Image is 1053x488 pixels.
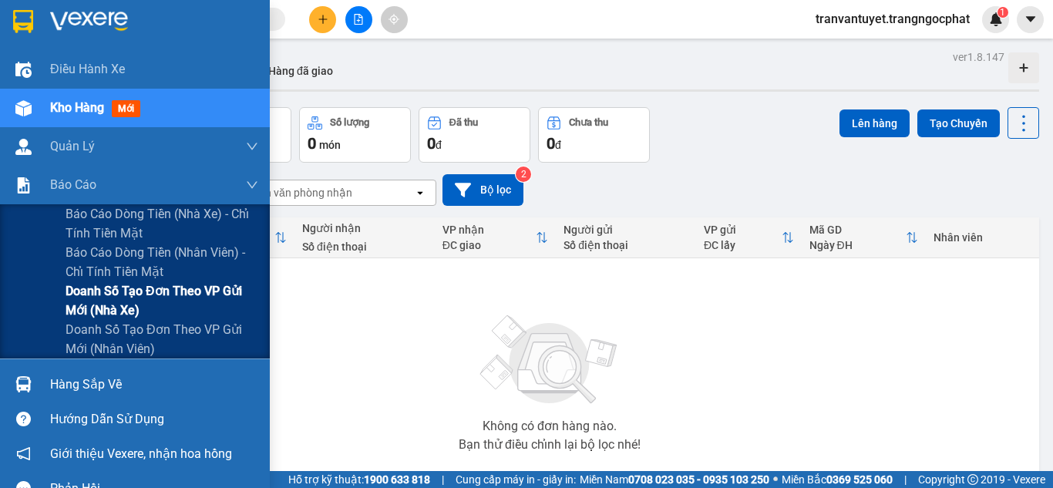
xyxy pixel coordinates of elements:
div: Chọn văn phòng nhận [246,185,352,200]
button: Lên hàng [839,109,910,137]
div: Số điện thoại [564,239,688,251]
span: | [904,471,907,488]
img: warehouse-icon [15,376,32,392]
span: plus [318,14,328,25]
button: file-add [345,6,372,33]
div: Ngày ĐH [809,239,906,251]
strong: 0708 023 035 - 0935 103 250 [628,473,769,486]
span: tranvantuyet.trangngocphat [803,9,982,29]
span: Miền Bắc [782,471,893,488]
sup: 2 [516,167,531,182]
div: ver 1.8.147 [953,49,1004,66]
span: 1 [1000,7,1005,18]
button: Số lượng0món [299,107,411,163]
span: down [246,140,258,153]
button: Đã thu0đ [419,107,530,163]
th: Toggle SortBy [696,217,802,258]
span: Hỗ trợ kỹ thuật: [288,471,430,488]
div: Không có đơn hàng nào. [483,420,617,432]
span: 0 [547,134,555,153]
button: plus [309,6,336,33]
span: Quản Lý [50,136,95,156]
span: Doanh số tạo đơn theo VP gửi mới (nhân viên) [66,320,258,358]
div: ĐC giao [442,239,537,251]
span: copyright [967,474,978,485]
span: Kho hàng [50,100,104,115]
span: notification [16,446,31,461]
div: ĐC lấy [704,239,782,251]
svg: open [414,187,426,199]
span: 0 [308,134,316,153]
button: Chưa thu0đ [538,107,650,163]
img: solution-icon [15,177,32,194]
span: 0 [427,134,436,153]
span: mới [112,100,140,117]
img: logo-vxr [13,10,33,33]
div: Hàng sắp về [50,373,258,396]
strong: 1900 633 818 [364,473,430,486]
button: Hàng đã giao [256,52,345,89]
span: file-add [353,14,364,25]
span: aim [389,14,399,25]
div: Chưa thu [569,117,608,128]
span: Điều hành xe [50,59,125,79]
div: VP nhận [442,224,537,236]
div: Hướng dẫn sử dụng [50,408,258,431]
span: đ [555,139,561,151]
sup: 1 [997,7,1008,18]
div: Nhân viên [934,231,1031,244]
span: ⚪️ [773,476,778,483]
button: Bộ lọc [442,174,523,206]
th: Toggle SortBy [435,217,557,258]
button: caret-down [1017,6,1044,33]
span: đ [436,139,442,151]
div: Đã thu [449,117,478,128]
img: warehouse-icon [15,100,32,116]
div: Số điện thoại [302,241,427,253]
div: Người gửi [564,224,688,236]
button: aim [381,6,408,33]
div: Người nhận [302,222,427,234]
span: Miền Nam [580,471,769,488]
span: Cung cấp máy in - giấy in: [456,471,576,488]
strong: 0369 525 060 [826,473,893,486]
img: warehouse-icon [15,62,32,78]
span: Báo cáo dòng tiền (nhà xe) - chỉ tính tiền mặt [66,204,258,243]
button: Tạo Chuyến [917,109,1000,137]
span: caret-down [1024,12,1038,26]
div: Bạn thử điều chỉnh lại bộ lọc nhé! [459,439,641,451]
span: | [442,471,444,488]
span: Giới thiệu Vexere, nhận hoa hồng [50,444,232,463]
span: Báo cáo dòng tiền (nhân viên) - chỉ tính tiền mặt [66,243,258,281]
th: Toggle SortBy [802,217,926,258]
img: svg+xml;base64,PHN2ZyBjbGFzcz0ibGlzdC1wbHVnX19zdmciIHhtbG5zPSJodHRwOi8vd3d3LnczLm9yZy8yMDAwL3N2Zy... [473,306,627,414]
div: VP gửi [704,224,782,236]
div: Số lượng [330,117,369,128]
span: Doanh số tạo đơn theo VP gửi mới (nhà xe) [66,281,258,320]
span: question-circle [16,412,31,426]
span: down [246,179,258,191]
div: Mã GD [809,224,906,236]
span: Báo cáo [50,175,96,194]
div: Tạo kho hàng mới [1008,52,1039,83]
span: món [319,139,341,151]
img: warehouse-icon [15,139,32,155]
img: icon-new-feature [989,12,1003,26]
